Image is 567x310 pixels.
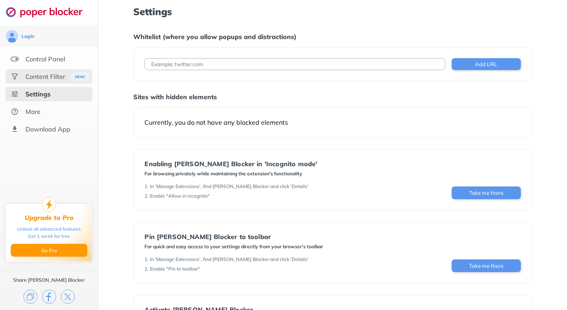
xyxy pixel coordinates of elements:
img: upgrade-to-pro.svg [42,197,56,212]
div: Unlock all advanced features [17,226,81,233]
div: For browsing privately while maintaining the extension's functionality [144,171,317,177]
img: about.svg [11,108,19,116]
div: In 'Manage Extensions', find [PERSON_NAME] Blocker and click 'Details' [150,256,308,263]
div: Share [PERSON_NAME] Blocker [13,277,85,283]
div: Settings [25,90,51,98]
div: Whitelist (where you allow popups and distractions) [133,33,532,41]
div: Pin [PERSON_NAME] Blocker to toolbar [144,233,323,240]
div: Enable "Allow in incognito" [150,193,210,199]
div: For quick and easy access to your settings directly from your browser's toolbar [144,243,323,250]
div: 2 . [144,193,148,199]
div: 1 . [144,256,148,263]
div: Currently, you do not have any blocked elements [144,118,520,126]
div: Get 1 week for free [28,233,70,240]
img: settings-selected.svg [11,90,19,98]
img: logo-webpage.svg [6,6,91,18]
img: social.svg [11,73,19,80]
img: download-app.svg [11,125,19,133]
div: Control Panel [25,55,65,63]
div: Sites with hidden elements [133,93,532,101]
button: Add URL [452,58,521,70]
img: copy.svg [23,290,37,304]
div: Content Filter [25,73,65,80]
div: Download App [25,125,70,133]
button: Go Pro [11,244,87,257]
img: avatar.svg [6,30,18,43]
div: More [25,108,41,116]
button: Take me there [452,259,521,272]
div: Login [21,33,34,39]
div: Enabling [PERSON_NAME] Blocker in 'Incognito mode' [144,160,317,167]
img: menuBanner.svg [70,72,90,82]
div: Enable "Pin to toolbar" [150,266,200,272]
div: 1 . [144,183,148,190]
img: facebook.svg [42,290,56,304]
img: x.svg [61,290,75,304]
input: Example: twitter.com [144,58,445,70]
button: Take me there [452,186,521,199]
div: 2 . [144,266,148,272]
div: In 'Manage Extensions', find [PERSON_NAME] Blocker and click 'Details' [150,183,308,190]
div: Upgrade to Pro [25,214,74,222]
h1: Settings [133,6,532,17]
img: features.svg [11,55,19,63]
